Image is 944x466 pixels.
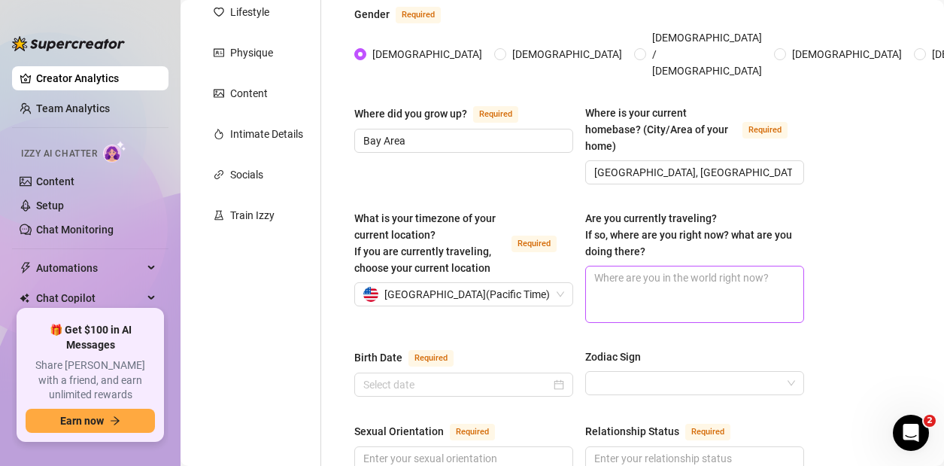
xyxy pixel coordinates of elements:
[506,46,628,62] span: [DEMOGRAPHIC_DATA]
[20,293,29,303] img: Chat Copilot
[354,349,470,367] label: Birth Date
[26,358,155,403] span: Share [PERSON_NAME] with a friend, and earn unlimited rewards
[354,6,390,23] div: Gender
[214,7,224,17] span: heart
[585,349,651,365] label: Zodiac Sign
[230,44,273,61] div: Physique
[354,423,444,440] div: Sexual Orientation
[36,102,110,114] a: Team Analytics
[110,416,120,426] span: arrow-right
[103,141,126,163] img: AI Chatter
[924,415,936,427] span: 2
[12,36,125,51] img: logo-BBDzfeDw.svg
[363,287,378,302] img: us
[594,164,792,181] input: Where is your current homebase? (City/Area of your home)
[685,424,730,440] span: Required
[742,122,788,139] span: Required
[396,7,441,23] span: Required
[384,283,550,306] span: [GEOGRAPHIC_DATA] ( Pacific Time )
[585,422,747,440] label: Relationship Status
[214,47,224,58] span: idcard
[511,236,557,252] span: Required
[354,105,467,122] div: Where did you grow up?
[363,376,551,393] input: Birth Date
[366,46,488,62] span: [DEMOGRAPHIC_DATA]
[408,350,454,367] span: Required
[36,224,114,236] a: Chat Monitoring
[786,46,908,62] span: [DEMOGRAPHIC_DATA]
[230,166,263,183] div: Socials
[36,256,143,280] span: Automations
[585,105,736,154] div: Where is your current homebase? (City/Area of your home)
[36,175,74,187] a: Content
[214,210,224,221] span: experiment
[646,29,768,79] span: [DEMOGRAPHIC_DATA] / [DEMOGRAPHIC_DATA]
[230,126,303,142] div: Intimate Details
[585,423,679,440] div: Relationship Status
[363,132,561,149] input: Where did you grow up?
[585,349,641,365] div: Zodiac Sign
[36,66,156,90] a: Creator Analytics
[230,4,269,20] div: Lifestyle
[585,212,792,257] span: Are you currently traveling? If so, where are you right now? what are you doing there?
[585,105,804,154] label: Where is your current homebase? (City/Area of your home)
[354,212,496,274] span: What is your timezone of your current location? If you are currently traveling, choose your curre...
[60,415,104,427] span: Earn now
[354,349,402,366] div: Birth Date
[214,88,224,99] span: picture
[893,415,929,451] iframe: Intercom live chat
[354,5,457,23] label: Gender
[20,262,32,274] span: thunderbolt
[214,129,224,139] span: fire
[230,85,268,102] div: Content
[354,105,535,123] label: Where did you grow up?
[36,199,64,212] a: Setup
[21,147,97,161] span: Izzy AI Chatter
[473,106,518,123] span: Required
[26,409,155,433] button: Earn nowarrow-right
[450,424,495,440] span: Required
[230,207,275,224] div: Train Izzy
[214,169,224,180] span: link
[26,323,155,352] span: 🎁 Get $100 in AI Messages
[36,286,143,310] span: Chat Copilot
[354,422,511,440] label: Sexual Orientation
